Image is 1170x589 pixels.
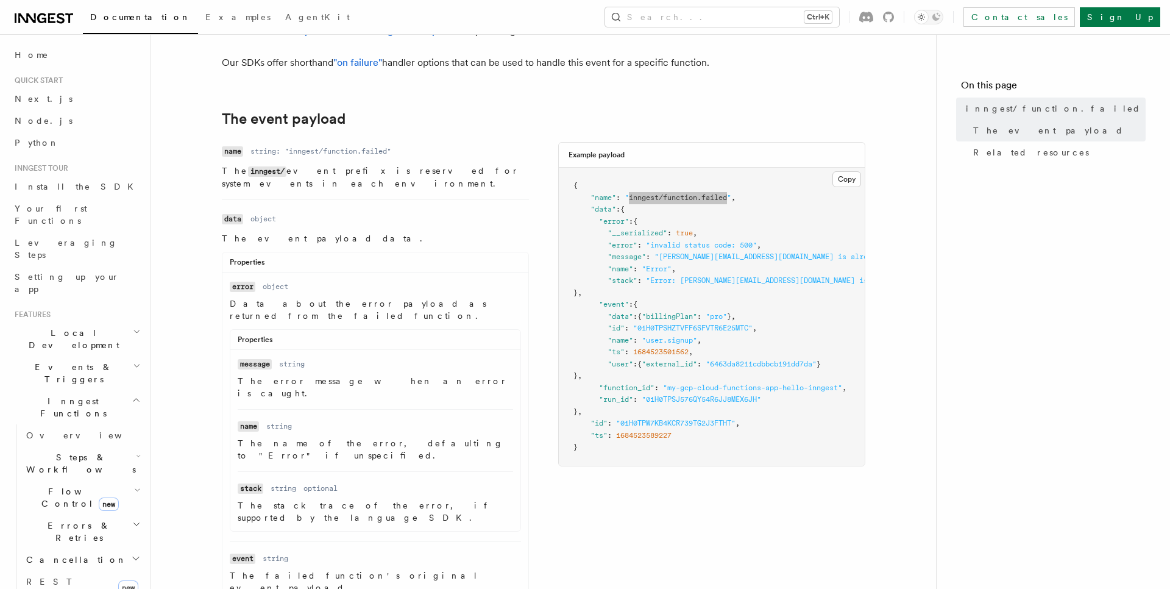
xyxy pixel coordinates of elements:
[633,348,689,356] span: 1684523501562
[238,437,513,462] p: The name of the error, defaulting to "Error" if unspecified.
[263,282,288,291] dd: object
[21,424,143,446] a: Overview
[608,324,625,332] span: "id"
[21,519,132,544] span: Errors & Retries
[963,7,1075,27] a: Contact sales
[973,146,1089,159] span: Related resources
[21,515,143,549] button: Errors & Retries
[578,288,582,297] span: ,
[590,431,608,440] span: "ts"
[608,252,646,261] span: "message"
[642,312,697,321] span: "billingPlan"
[578,407,582,416] span: ,
[654,384,659,392] span: :
[238,359,272,369] code: message
[961,98,1146,120] a: inngest/function.failed
[83,4,198,34] a: Documentation
[238,499,513,524] p: The stack trace of the error, if supported by the language SDK.
[608,348,625,356] span: "ts"
[10,266,143,300] a: Setting up your app
[637,312,642,321] span: {
[731,193,736,202] span: ,
[605,7,839,27] button: Search...Ctrl+K
[633,217,637,226] span: {
[646,241,757,249] span: "invalid status code: 500"
[230,335,520,350] div: Properties
[10,176,143,198] a: Install the SDK
[590,193,616,202] span: "name"
[637,360,642,368] span: {
[10,44,143,66] a: Home
[608,229,667,237] span: "__serialized"
[642,336,697,344] span: "user.signup"
[10,322,143,356] button: Local Development
[238,421,259,432] code: name
[620,205,625,213] span: {
[578,371,582,380] span: ,
[961,78,1146,98] h4: On this page
[973,124,1124,137] span: The event payload
[198,4,278,33] a: Examples
[222,165,529,190] p: The event prefix is reserved for system events in each environment.
[21,554,127,566] span: Cancellation
[230,554,255,564] code: event
[625,324,629,332] span: :
[642,395,761,404] span: "01H0TPSJ576QY54R6JJ8MEX6JH"
[15,94,73,104] span: Next.js
[263,554,288,563] dd: string
[15,272,119,294] span: Setting up your app
[279,359,305,369] dd: string
[625,193,731,202] span: "inngest/function.failed"
[99,498,119,511] span: new
[205,12,271,22] span: Examples
[608,265,633,273] span: "name"
[21,480,143,515] button: Flow Controlnew
[10,132,143,154] a: Python
[804,11,832,23] kbd: Ctrl+K
[697,336,701,344] span: ,
[15,182,141,191] span: Install the SDK
[10,361,133,385] span: Events & Triggers
[642,265,672,273] span: "Error"
[10,110,143,132] a: Node.js
[573,371,578,380] span: }
[842,384,846,392] span: ,
[633,324,753,332] span: "01H0TPSHZTVFF6SFVTR6E25MTC"
[230,298,521,322] p: Data about the error payload as returned from the failed function.
[15,116,73,126] span: Node.js
[753,324,757,332] span: ,
[285,12,350,22] span: AgentKit
[90,12,191,22] span: Documentation
[616,419,736,427] span: "01H0TPW7KB4KCR739TG2J3FTHT"
[736,419,740,427] span: ,
[222,257,528,273] div: Properties
[968,120,1146,141] a: The event payload
[599,395,633,404] span: "run_id"
[616,193,620,202] span: :
[608,312,633,321] span: "data"
[10,232,143,266] a: Leveraging Steps
[608,276,637,285] span: "stack"
[914,10,943,24] button: Toggle dark mode
[599,384,654,392] span: "function_id"
[968,141,1146,163] a: Related resources
[1080,7,1160,27] a: Sign Up
[250,214,276,224] dd: object
[10,327,133,351] span: Local Development
[616,431,672,440] span: 1684523589227
[608,336,633,344] span: "name"
[599,300,629,309] span: "event"
[633,300,637,309] span: {
[573,181,578,190] span: {
[10,163,68,173] span: Inngest tour
[303,484,338,493] dd: optional
[629,300,633,309] span: :
[10,395,132,419] span: Inngest Functions
[333,57,382,68] a: "on failure"
[266,421,292,431] dd: string
[10,88,143,110] a: Next.js
[248,166,286,177] code: inngest/
[676,229,693,237] span: true
[222,110,346,127] a: The event payload
[689,348,693,356] span: ,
